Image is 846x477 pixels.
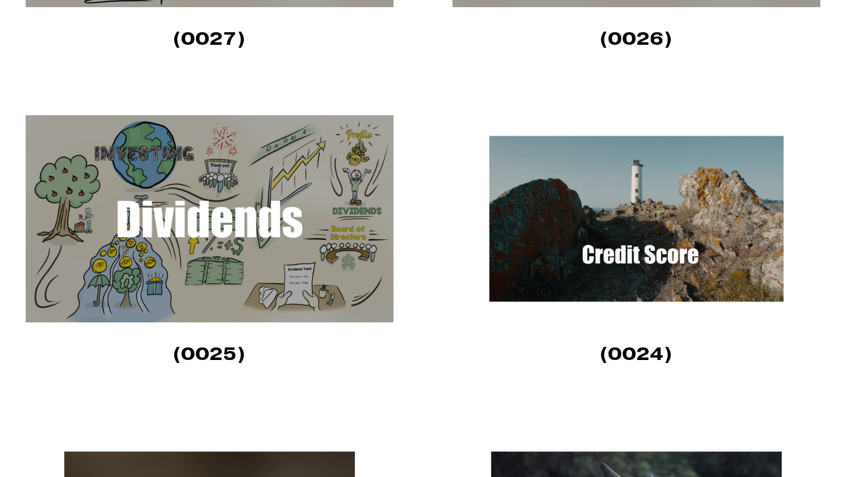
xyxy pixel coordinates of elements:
[600,342,673,365] strong: (0024)
[453,115,820,322] img: The Importance of Your Credit Score in Shaping Financial Opportunities Script (0024) In today's w...
[173,27,246,50] strong: (0027)
[26,115,393,322] img: Understanding Dividends: Your Rewards as a Shareholder Script (0025) In the vast world of investi...
[173,342,246,365] strong: (0025)
[600,27,673,50] strong: (0026)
